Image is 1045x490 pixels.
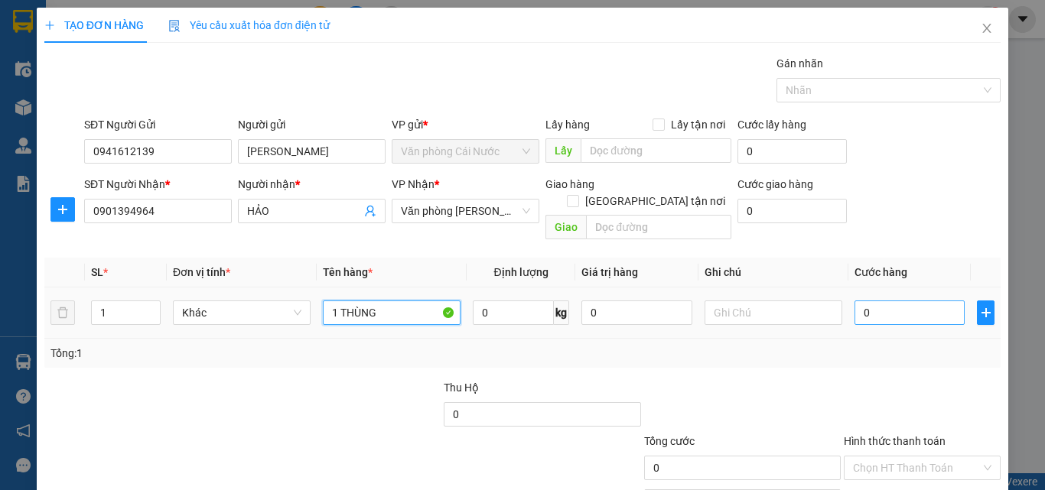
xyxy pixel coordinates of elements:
label: Cước lấy hàng [737,118,806,131]
div: Người nhận [238,176,386,193]
input: 0 [581,300,692,325]
span: plus [44,20,55,31]
span: plus [51,203,74,216]
span: Lấy tận nơi [665,116,731,133]
span: Văn phòng Hồ Chí Minh [401,200,530,222]
th: Ghi chú [698,258,848,287]
span: Văn phòng Cái Nước [401,140,530,163]
div: Người gửi [238,116,386,133]
span: Giá trị hàng [581,266,638,278]
span: Lấy [545,138,581,163]
img: icon [168,20,181,32]
input: VD: Bàn, Ghế [323,300,461,325]
span: TẠO ĐƠN HÀNG [44,19,144,31]
span: user-add [364,205,376,217]
span: [GEOGRAPHIC_DATA] tận nơi [579,193,731,209]
span: Định lượng [493,266,548,278]
span: Giao [545,215,586,239]
button: delete [50,300,75,325]
span: Yêu cầu xuất hóa đơn điện tử [168,19,330,31]
input: Dọc đường [581,138,731,163]
span: SL [91,266,103,278]
label: Gán nhãn [776,57,823,70]
span: Khác [182,301,301,324]
span: Đơn vị tính [173,266,230,278]
span: Thu Hộ [444,381,479,394]
label: Hình thức thanh toán [844,435,946,447]
span: Giao hàng [545,178,594,190]
span: plus [978,307,994,319]
input: Cước lấy hàng [737,139,847,164]
button: Close [965,8,1008,50]
span: Lấy hàng [545,118,590,131]
span: Cước hàng [855,266,907,278]
span: Tổng cước [644,435,695,447]
input: Dọc đường [586,215,731,239]
input: Cước giao hàng [737,199,847,223]
div: SĐT Người Nhận [84,176,232,193]
span: VP Nhận [392,178,435,190]
button: plus [977,300,995,325]
div: Tổng: 1 [50,345,405,362]
div: VP gửi [392,116,539,133]
input: Ghi Chú [705,300,842,325]
span: close [981,22,993,34]
button: plus [50,197,75,222]
span: Tên hàng [323,266,373,278]
label: Cước giao hàng [737,178,813,190]
span: kg [554,300,569,325]
div: SĐT Người Gửi [84,116,232,133]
